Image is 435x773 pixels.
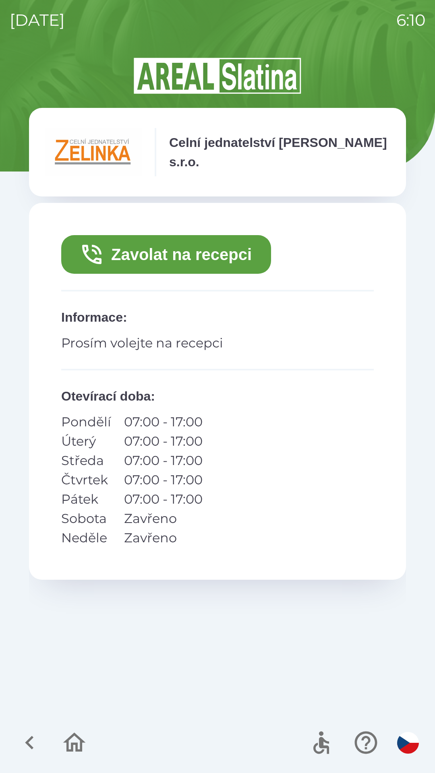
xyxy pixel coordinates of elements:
p: Zavřeno [124,528,203,548]
p: Pondělí [61,412,111,432]
p: Čtvrtek [61,470,111,490]
p: Úterý [61,432,111,451]
p: 6:10 [396,8,425,32]
p: 07:00 - 17:00 [124,451,203,470]
button: Zavolat na recepci [61,235,271,274]
img: e791fe39-6e5c-4488-8406-01cea90b779d.png [45,128,142,176]
p: [DATE] [10,8,65,32]
p: Informace : [61,308,374,327]
img: Logo [29,56,406,95]
p: Pátek [61,490,111,509]
p: Sobota [61,509,111,528]
p: Prosím volejte na recepci [61,333,374,353]
p: Otevírací doba : [61,386,374,406]
p: 07:00 - 17:00 [124,490,203,509]
p: 07:00 - 17:00 [124,470,203,490]
p: Neděle [61,528,111,548]
img: cs flag [397,732,419,754]
p: 07:00 - 17:00 [124,412,203,432]
p: Zavřeno [124,509,203,528]
p: 07:00 - 17:00 [124,432,203,451]
p: Středa [61,451,111,470]
p: Celní jednatelství [PERSON_NAME] s.r.o. [169,133,390,172]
